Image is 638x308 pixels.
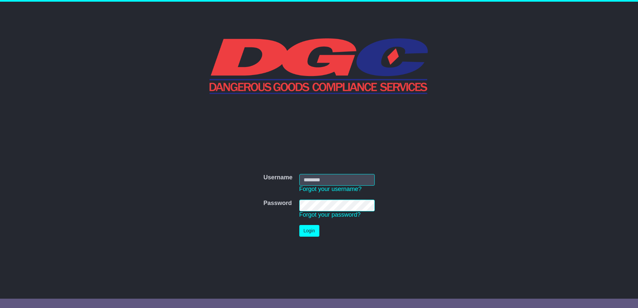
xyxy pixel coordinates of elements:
button: Login [299,225,319,237]
label: Password [263,200,292,207]
label: Username [263,174,292,181]
img: DGC QLD [210,37,429,94]
a: Forgot your username? [299,186,362,192]
a: Forgot your password? [299,211,361,218]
